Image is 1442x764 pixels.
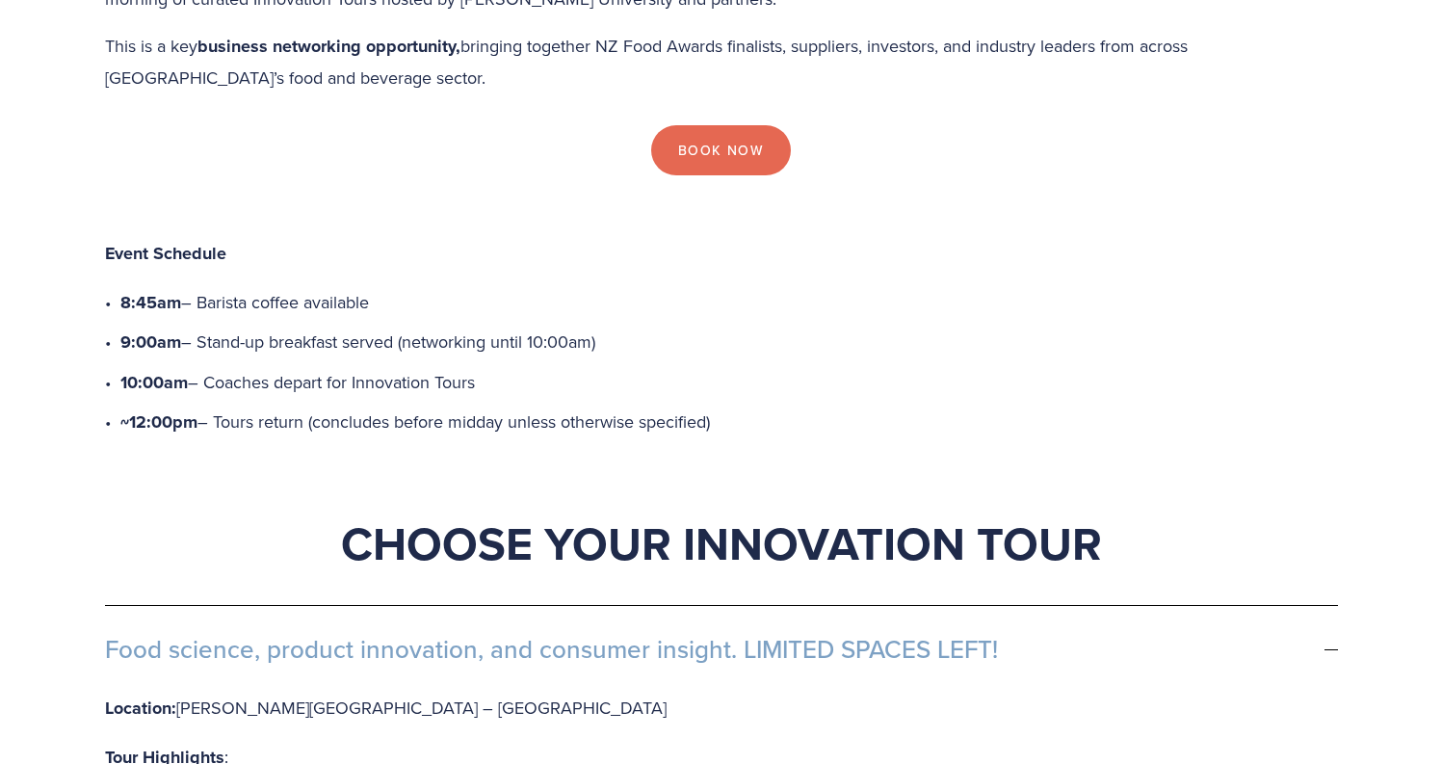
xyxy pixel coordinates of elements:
button: Food science, product innovation, and consumer insight. LIMITED SPACES LEFT! [105,606,1338,693]
strong: Location: [105,696,176,721]
strong: 8:45am [120,290,181,315]
p: This is a key bringing together NZ Food Awards finalists, suppliers, investors, and industry lead... [105,31,1338,92]
p: – Barista coffee available [120,287,1338,319]
strong: business networking opportunity, [197,34,460,59]
span: Food science, product innovation, and consumer insight. LIMITED SPACES LEFT! [105,635,1324,664]
p: – Tours return (concludes before midday unless otherwise specified) [120,407,1338,438]
p: [PERSON_NAME][GEOGRAPHIC_DATA] – [GEOGRAPHIC_DATA] [105,693,968,724]
strong: ~12:00pm [120,409,197,435]
strong: 9:00am [120,329,181,355]
p: – Stand-up breakfast served (networking until 10:00am) [120,327,1338,358]
h1: Choose Your Innovation Tour [105,514,1338,572]
strong: Event Schedule [105,241,226,266]
strong: 10:00am [120,370,188,395]
a: Book Now [651,125,791,175]
p: – Coaches depart for Innovation Tours [120,367,1338,399]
